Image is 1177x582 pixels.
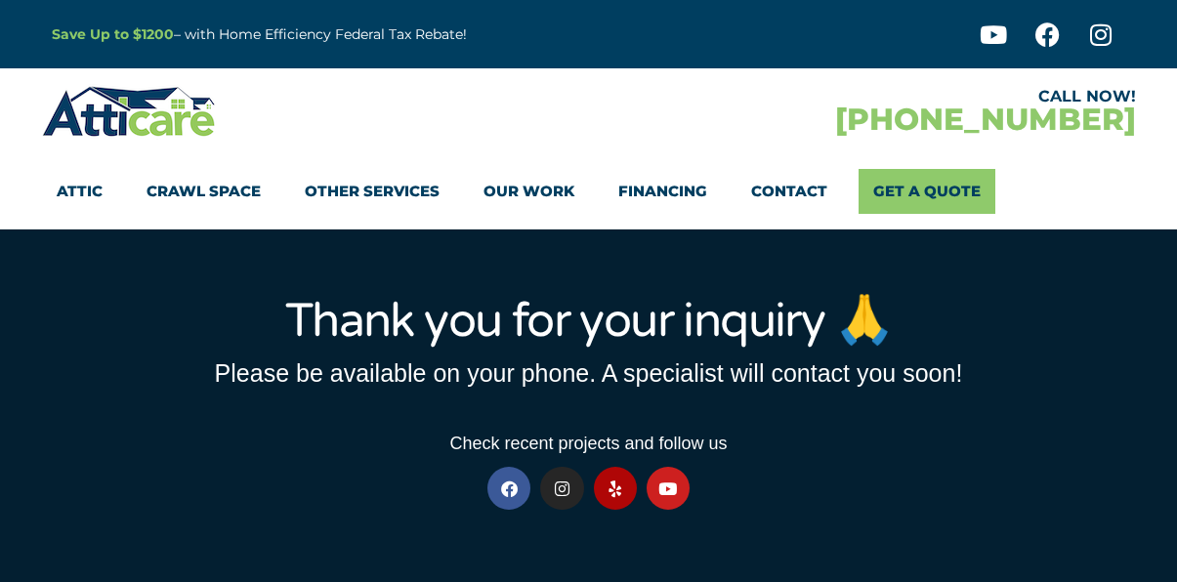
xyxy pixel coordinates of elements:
[618,169,707,214] a: Financing
[52,23,685,46] p: – with Home Efficiency Federal Tax Rebate!
[589,89,1136,104] div: CALL NOW!
[52,361,1126,386] h3: Please be available on your phone. A specialist will contact you soon!
[52,25,174,43] a: Save Up to $1200
[147,169,261,214] a: Crawl Space
[305,169,440,214] a: Other Services
[57,169,1121,214] nav: Menu
[57,169,103,214] a: Attic
[751,169,827,214] a: Contact
[52,298,1126,345] h1: Thank you for your inquiry 🙏
[52,435,1126,452] h3: Check recent projects and follow us
[859,169,995,214] a: Get A Quote
[483,169,574,214] a: Our Work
